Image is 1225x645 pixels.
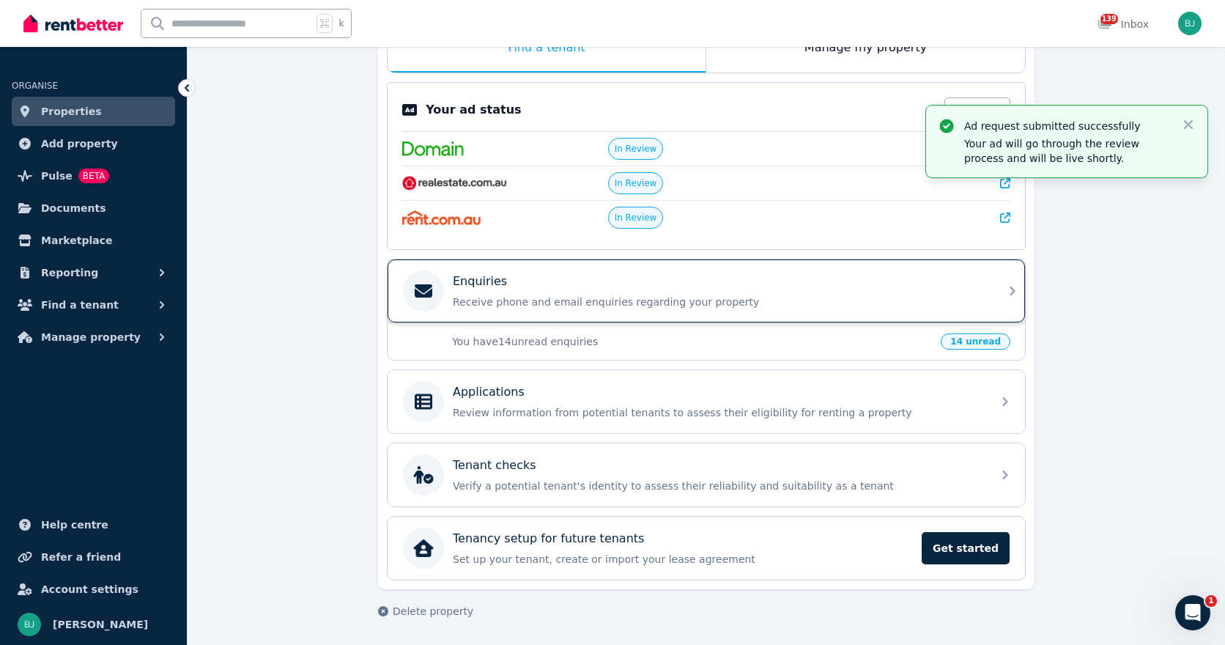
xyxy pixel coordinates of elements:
[41,328,141,346] span: Manage property
[12,510,175,539] a: Help centre
[452,334,932,349] p: You have 14 unread enquiries
[23,12,123,34] img: RentBetter
[453,530,644,548] p: Tenancy setup for future tenants
[615,143,657,155] span: In Review
[453,457,536,474] p: Tenant checks
[453,383,525,401] p: Applications
[41,580,138,598] span: Account settings
[12,81,58,91] span: ORGANISE
[402,176,507,191] img: RealEstate.com.au
[402,210,481,225] img: Rent.com.au
[41,264,98,281] span: Reporting
[1175,595,1210,630] iframe: Intercom live chat
[453,552,913,567] p: Set up your tenant, create or import your lease agreement
[78,169,109,183] span: BETA
[18,613,41,636] img: Bom Jin
[53,616,148,633] span: [PERSON_NAME]
[338,18,344,29] span: k
[41,167,73,185] span: Pulse
[12,193,175,223] a: Documents
[402,141,464,156] img: Domain.com.au
[41,103,102,120] span: Properties
[964,119,1169,133] p: Ad request submitted successfully
[426,101,521,119] p: Your ad status
[1178,12,1202,35] img: Bom Jin
[453,479,983,493] p: Verify a potential tenant's identity to assess their reliability and suitability as a tenant
[41,548,121,566] span: Refer a friend
[41,199,106,217] span: Documents
[12,542,175,572] a: Refer a friend
[615,177,657,189] span: In Review
[388,370,1025,433] a: ApplicationsReview information from potential tenants to assess their eligibility for renting a p...
[378,604,473,619] button: Delete property
[1098,17,1149,32] div: Inbox
[388,259,1025,322] a: EnquiriesReceive phone and email enquiries regarding your property
[453,295,983,309] p: Receive phone and email enquiries regarding your property
[393,604,473,619] span: Delete property
[706,24,1025,73] div: Manage my property
[12,322,175,352] button: Manage property
[453,405,983,420] p: Review information from potential tenants to assess their eligibility for renting a property
[12,258,175,287] button: Reporting
[12,290,175,320] button: Find a tenant
[1100,14,1118,24] span: 139
[1205,595,1217,607] span: 1
[615,212,657,224] span: In Review
[453,273,507,290] p: Enquiries
[12,575,175,604] a: Account settings
[41,296,119,314] span: Find a tenant
[12,129,175,158] a: Add property
[12,97,175,126] a: Properties
[388,24,706,73] div: Find a tenant
[41,232,112,249] span: Marketplace
[964,136,1169,166] p: Your ad will go through the review process and will be live shortly.
[941,333,1010,350] span: 14 unread
[12,161,175,191] a: PulseBETA
[12,226,175,255] a: Marketplace
[388,517,1025,580] a: Tenancy setup for future tenantsSet up your tenant, create or import your lease agreementGet started
[41,135,118,152] span: Add property
[41,516,108,534] span: Help centre
[922,532,1010,564] span: Get started
[944,97,1010,122] a: Edit Ad
[388,443,1025,506] a: Tenant checksVerify a potential tenant's identity to assess their reliability and suitability as ...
